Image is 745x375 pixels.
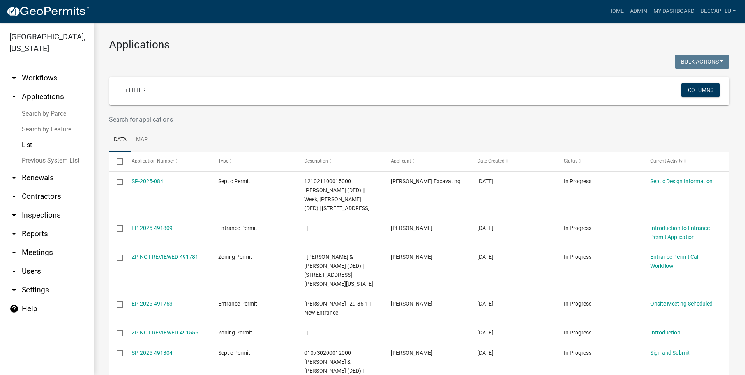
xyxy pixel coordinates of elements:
[9,248,19,257] i: arrow_drop_down
[391,350,433,356] span: James Wrasse
[675,55,729,69] button: Bulk Actions
[477,301,493,307] span: 10/13/2025
[132,158,174,164] span: Application Number
[564,225,591,231] span: In Progress
[477,254,493,260] span: 10/13/2025
[650,350,690,356] a: Sign and Submit
[391,301,433,307] span: Mitchell Redmond
[9,285,19,295] i: arrow_drop_down
[650,329,680,336] a: Introduction
[218,225,257,231] span: Entrance Permit
[9,267,19,276] i: arrow_drop_down
[564,158,577,164] span: Status
[218,329,252,336] span: Zoning Permit
[109,111,624,127] input: Search for applications
[132,329,198,336] a: ZP-NOT REVIEWED-491556
[9,192,19,201] i: arrow_drop_down
[304,301,371,316] span: Mitchell Redmond | 29-86-1 | New Entrance
[627,4,650,19] a: Admin
[218,158,228,164] span: Type
[304,254,373,287] span: | Redmond, Michael J & Debra M (DED) | 22773 21st ave Bernard Iowa 52032
[556,152,643,171] datatable-header-cell: Status
[9,210,19,220] i: arrow_drop_down
[650,254,699,269] a: Entrance Permit Call Workflow
[118,83,152,97] a: + Filter
[9,229,19,239] i: arrow_drop_down
[9,304,19,313] i: help
[109,38,729,51] h3: Applications
[477,178,493,184] span: 10/13/2025
[383,152,470,171] datatable-header-cell: Applicant
[681,83,720,97] button: Columns
[564,254,591,260] span: In Progress
[304,329,308,336] span: | |
[650,4,697,19] a: My Dashboard
[650,158,683,164] span: Current Activity
[218,254,252,260] span: Zoning Permit
[391,178,461,184] span: Klocke Excavating
[650,178,713,184] a: Septic Design Information
[132,350,173,356] a: SP-2025-491304
[697,4,739,19] a: BeccaPflu
[564,301,591,307] span: In Progress
[477,329,493,336] span: 10/13/2025
[9,92,19,101] i: arrow_drop_up
[477,158,505,164] span: Date Created
[9,73,19,83] i: arrow_drop_down
[605,4,627,19] a: Home
[210,152,297,171] datatable-header-cell: Type
[132,254,198,260] a: ZP-NOT REVIEWED-491781
[218,301,257,307] span: Entrance Permit
[132,225,173,231] a: EP-2025-491809
[643,152,729,171] datatable-header-cell: Current Activity
[9,173,19,182] i: arrow_drop_down
[109,152,124,171] datatable-header-cell: Select
[304,225,308,231] span: | |
[391,158,411,164] span: Applicant
[564,350,591,356] span: In Progress
[564,329,591,336] span: In Progress
[477,225,493,231] span: 10/13/2025
[132,178,163,184] a: SP-2025-084
[391,254,433,260] span: Mitchell Redmond
[477,350,493,356] span: 10/11/2025
[109,127,131,152] a: Data
[304,178,370,211] span: 121021100015000 | Butt, Ben M (DED) || Week, Alexis C (DED) | 13289 150TH ST
[124,152,210,171] datatable-header-cell: Application Number
[218,178,250,184] span: Septic Permit
[650,301,713,307] a: Onsite Meeting Scheduled
[218,350,250,356] span: Septic Permit
[564,178,591,184] span: In Progress
[304,158,328,164] span: Description
[131,127,152,152] a: Map
[391,225,433,231] span: Mitchell Redmond
[132,301,173,307] a: EP-2025-491763
[470,152,556,171] datatable-header-cell: Date Created
[297,152,383,171] datatable-header-cell: Description
[650,225,710,240] a: Introduction to Entrance Permit Application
